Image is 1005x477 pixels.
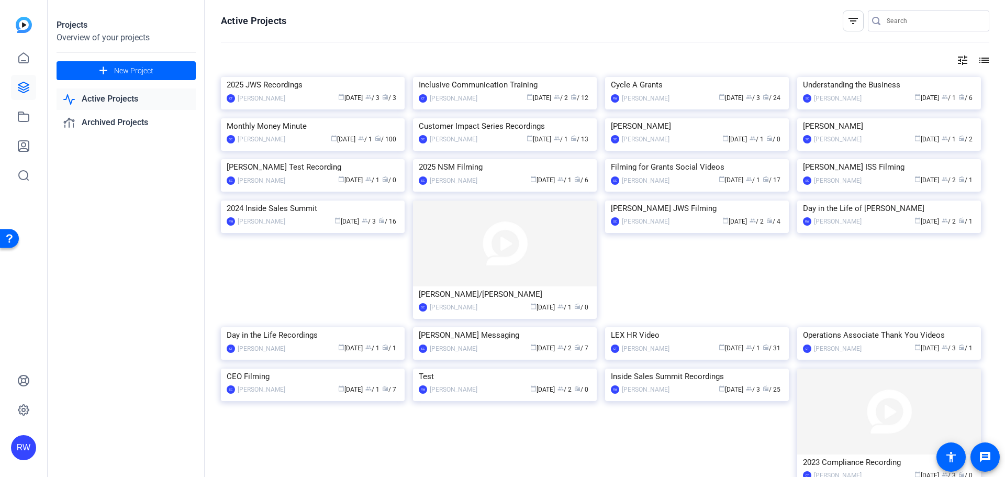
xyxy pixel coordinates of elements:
[557,176,572,184] span: / 1
[338,176,344,182] span: calendar_today
[814,175,862,186] div: [PERSON_NAME]
[338,385,344,392] span: calendar_today
[430,93,477,104] div: [PERSON_NAME]
[382,345,396,352] span: / 1
[419,303,427,312] div: SC
[365,94,372,100] span: group
[57,19,196,31] div: Projects
[227,159,399,175] div: [PERSON_NAME] Test Recording
[554,94,560,100] span: group
[914,217,921,224] span: calendar_today
[227,217,235,226] div: RW
[803,454,975,470] div: 2023 Compliance Recording
[57,112,196,134] a: Archived Projects
[227,385,235,394] div: SC
[430,175,477,186] div: [PERSON_NAME]
[803,135,811,143] div: SC
[611,385,619,394] div: RW
[530,304,555,311] span: [DATE]
[338,94,344,100] span: calendar_today
[719,176,743,184] span: [DATE]
[847,15,859,27] mat-icon: filter_list
[331,135,337,141] span: calendar_today
[746,94,760,102] span: / 3
[803,94,811,103] div: SC
[958,94,973,102] span: / 6
[530,385,537,392] span: calendar_today
[365,345,379,352] span: / 1
[914,176,939,184] span: [DATE]
[338,386,363,393] span: [DATE]
[557,176,564,182] span: group
[746,345,760,352] span: / 1
[238,93,285,104] div: [PERSON_NAME]
[763,94,769,100] span: radio
[571,136,588,143] span: / 13
[557,303,564,309] span: group
[378,218,396,225] span: / 16
[365,176,379,184] span: / 1
[227,201,399,216] div: 2024 Inside Sales Summit
[227,135,235,143] div: SC
[942,218,956,225] span: / 2
[942,135,948,141] span: group
[527,94,551,102] span: [DATE]
[622,93,669,104] div: [PERSON_NAME]
[914,345,939,352] span: [DATE]
[419,327,591,343] div: [PERSON_NAME] Messaging
[719,176,725,182] span: calendar_today
[419,286,591,302] div: [PERSON_NAME]/[PERSON_NAME]
[746,386,760,393] span: / 3
[419,94,427,103] div: CT
[719,385,725,392] span: calendar_today
[719,344,725,350] span: calendar_today
[914,218,939,225] span: [DATE]
[719,386,743,393] span: [DATE]
[611,217,619,226] div: SC
[57,31,196,44] div: Overview of your projects
[571,94,588,102] span: / 12
[419,385,427,394] div: RW
[979,451,991,463] mat-icon: message
[554,135,560,141] span: group
[942,94,948,100] span: group
[221,15,286,27] h1: Active Projects
[375,136,396,143] span: / 100
[338,345,363,352] span: [DATE]
[574,344,580,350] span: radio
[554,94,568,102] span: / 2
[365,385,372,392] span: group
[722,217,729,224] span: calendar_today
[763,344,769,350] span: radio
[914,176,921,182] span: calendar_today
[238,134,285,145] div: [PERSON_NAME]
[11,435,36,460] div: RW
[338,344,344,350] span: calendar_today
[382,94,388,100] span: radio
[803,176,811,185] div: SC
[574,386,588,393] span: / 0
[914,344,921,350] span: calendar_today
[611,118,783,134] div: [PERSON_NAME]
[977,54,989,66] mat-icon: list
[766,217,773,224] span: radio
[945,451,957,463] mat-icon: accessibility
[238,175,285,186] div: [PERSON_NAME]
[803,327,975,343] div: Operations Associate Thank You Videos
[750,217,756,224] span: group
[527,136,551,143] span: [DATE]
[530,386,555,393] span: [DATE]
[365,344,372,350] span: group
[766,218,780,225] span: / 4
[611,369,783,384] div: Inside Sales Summit Recordings
[365,386,379,393] span: / 1
[331,136,355,143] span: [DATE]
[887,15,981,27] input: Search
[571,135,577,141] span: radio
[803,201,975,216] div: Day in the Life of [PERSON_NAME]
[530,345,555,352] span: [DATE]
[958,136,973,143] span: / 2
[750,136,764,143] span: / 1
[942,345,956,352] span: / 3
[530,176,537,182] span: calendar_today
